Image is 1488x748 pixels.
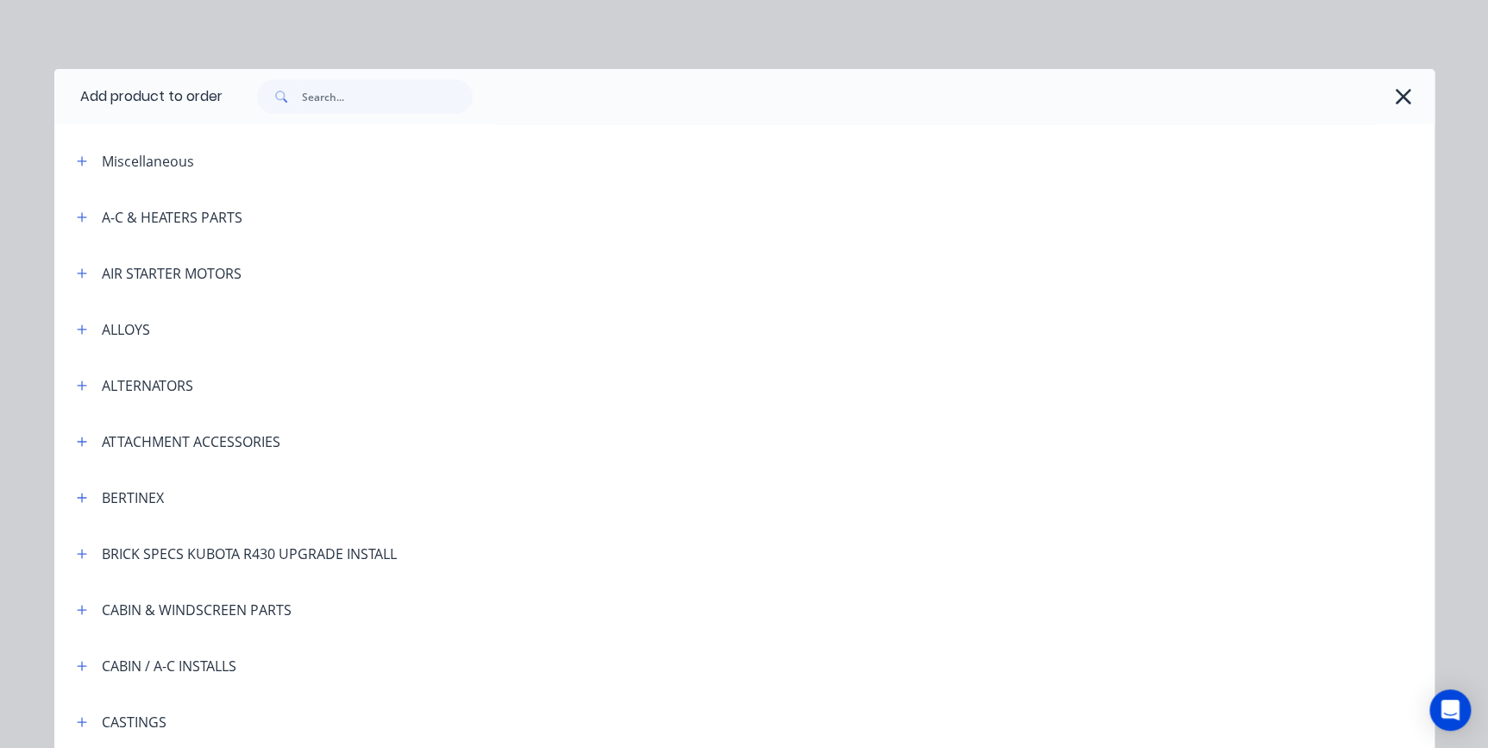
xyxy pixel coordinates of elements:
div: A-C & HEATERS PARTS [102,207,242,228]
div: BERTINEX [102,487,164,508]
div: ALLOYS [102,319,150,340]
div: Open Intercom Messenger [1429,689,1471,731]
div: Miscellaneous [102,151,194,172]
div: AIR STARTER MOTORS [102,263,242,284]
div: CABIN / A-C INSTALLS [102,656,236,676]
input: Search... [302,79,473,114]
div: BRICK SPECS KUBOTA R430 UPGRADE INSTALL [102,544,397,564]
div: ATTACHMENT ACCESSORIES [102,431,280,452]
div: Add product to order [54,69,223,124]
div: ALTERNATORS [102,375,193,396]
div: CABIN & WINDSCREEN PARTS [102,600,292,620]
div: CASTINGS [102,712,166,732]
